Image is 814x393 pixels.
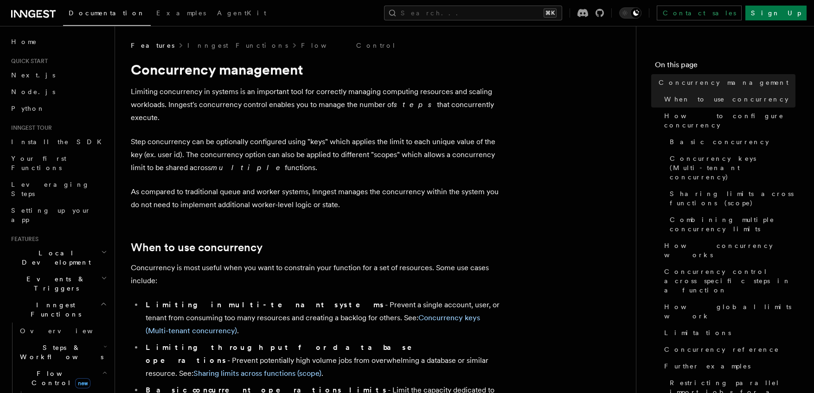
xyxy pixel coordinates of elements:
strong: Limiting in multi-tenant systems [146,300,385,309]
a: Setting up your app [7,202,109,228]
span: Features [131,41,174,50]
span: Next.js [11,71,55,79]
span: Node.js [11,88,55,95]
a: Flow Control [301,41,396,50]
em: steps [394,100,437,109]
button: Steps & Workflows [16,339,109,365]
li: - Prevent potentially high volume jobs from overwhelming a database or similar resource. See: . [143,341,502,380]
span: AgentKit [217,9,266,17]
span: When to use concurrency [664,95,788,104]
span: How to configure concurrency [664,111,795,130]
a: Concurrency management [655,74,795,91]
a: How global limits work [660,298,795,324]
p: Concurrency is most useful when you want to constrain your function for a set of resources. Some ... [131,261,502,287]
a: Sign Up [745,6,807,20]
kbd: ⌘K [544,8,557,18]
span: Your first Functions [11,155,66,171]
span: Concurrency reference [664,345,779,354]
span: Steps & Workflows [16,343,103,361]
button: Events & Triggers [7,271,109,297]
a: Basic concurrency [666,133,795,150]
span: Features [7,235,38,243]
a: How concurrency works [660,237,795,263]
span: Leveraging Steps [11,181,90,197]
a: Combining multiple concurrency limits [666,211,795,237]
span: Flow Control [16,369,102,387]
a: AgentKit [212,3,272,25]
span: Examples [156,9,206,17]
span: Further examples [664,361,750,371]
a: Concurrency control across specific steps in a function [660,263,795,298]
span: How global limits work [664,302,795,321]
a: When to use concurrency [131,241,263,254]
h1: Concurrency management [131,61,502,78]
button: Inngest Functions [7,297,109,323]
a: Leveraging Steps [7,176,109,202]
p: As compared to traditional queue and worker systems, Inngest manages the concurrency within the s... [131,185,502,211]
p: Step concurrency can be optionally configured using "keys" which applies the limit to each unique... [131,135,502,174]
strong: Limiting throughput for database operations [146,343,425,365]
button: Flow Controlnew [16,365,109,391]
a: How to configure concurrency [660,108,795,133]
span: Python [11,105,45,112]
span: Inngest Functions [7,300,100,319]
span: Documentation [69,9,145,17]
button: Search...⌘K [384,6,562,20]
a: Contact sales [657,6,742,20]
a: Concurrency reference [660,341,795,358]
em: multiple [211,163,285,172]
a: Sharing limits across functions (scope) [666,185,795,211]
span: Home [11,37,37,46]
span: How concurrency works [664,241,795,260]
span: Concurrency management [659,78,788,87]
a: Inngest Functions [187,41,288,50]
a: Overview [16,323,109,339]
a: Sharing limits across functions (scope) [193,369,321,378]
span: Combining multiple concurrency limits [670,215,795,234]
button: Toggle dark mode [619,7,641,19]
a: Your first Functions [7,150,109,176]
button: Local Development [7,245,109,271]
span: Sharing limits across functions (scope) [670,189,795,208]
span: Local Development [7,248,101,267]
span: Events & Triggers [7,274,101,293]
span: Install the SDK [11,138,107,146]
li: - Prevent a single account, user, or tenant from consuming too many resources and creating a back... [143,298,502,337]
a: When to use concurrency [660,91,795,108]
a: Limitations [660,324,795,341]
a: Python [7,100,109,117]
a: Examples [151,3,212,25]
span: Quick start [7,57,48,65]
span: Concurrency keys (Multi-tenant concurrency) [670,154,795,182]
span: Overview [20,327,115,335]
a: Node.js [7,83,109,100]
a: Concurrency keys (Multi-tenant concurrency) [666,150,795,185]
span: Concurrency control across specific steps in a function [664,267,795,295]
span: Basic concurrency [670,137,769,146]
p: Limiting concurrency in systems is an important tool for correctly managing computing resources a... [131,85,502,124]
span: Inngest tour [7,124,52,132]
a: Install the SDK [7,133,109,150]
a: Documentation [63,3,151,26]
a: Further examples [660,358,795,374]
span: Limitations [664,328,731,337]
span: new [75,378,90,388]
a: Next.js [7,67,109,83]
a: Home [7,33,109,50]
span: Setting up your app [11,207,91,223]
h4: On this page [655,59,795,74]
